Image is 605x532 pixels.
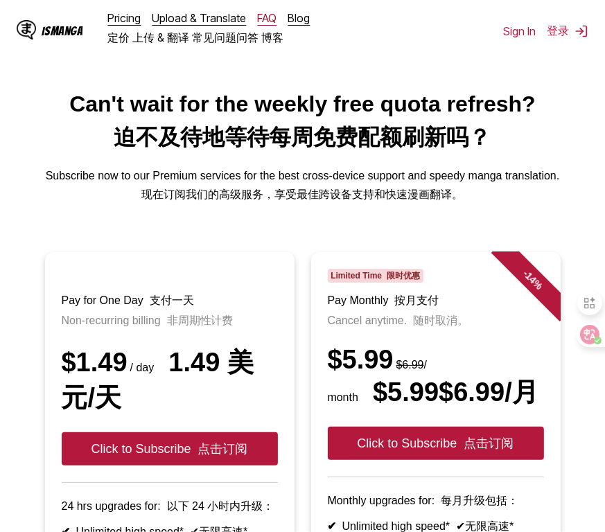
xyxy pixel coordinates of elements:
[128,362,155,373] small: / day
[328,520,337,532] b: ✔
[328,494,544,508] p: Monthly upgrades for:
[62,294,278,308] h3: Pay for One Day
[167,314,234,326] font: 非周期性计费
[328,314,544,328] p: Cancel anytime.
[62,348,254,412] font: 1.49 美元/天
[11,91,594,159] h1: Can't wait for the weekly free quota refresh?
[62,499,278,514] p: 24 hrs upgrades for:
[107,30,283,44] font: 定价 上传 & 翻译 常见问题问答 博客
[373,378,538,407] font: $5.99$6.99/月
[17,20,107,42] a: IsManga LogoIsManga
[288,11,310,25] a: Blog
[503,24,588,39] button: Sign In 登录
[387,271,420,281] font: 限时优惠
[257,11,277,25] a: FAQ
[17,20,36,39] img: IsManga Logo
[62,432,278,465] button: Click to Subscribe 点击订阅
[394,294,439,306] font: 按月支付
[62,345,278,416] div: $1.49
[396,359,424,371] s: $6.99
[575,24,588,38] img: Sign out
[42,24,83,37] div: IsManga
[328,427,544,460] button: Click to Subscribe 点击订阅
[464,436,514,450] font: 点击订阅
[328,345,544,410] div: $5.99
[491,238,574,321] div: - 14 %
[328,294,544,308] h3: Pay Monthly
[456,520,514,532] font: ✔无限高速*
[62,314,278,328] p: Non-recurring billing
[328,269,423,283] span: Limited Time
[114,125,491,150] font: 迫不及待地等待每周免费配额刷新吗？
[152,11,246,25] a: Upload & Translate
[142,188,464,200] font: 现在订阅我们的高级服务，享受最佳跨设备支持和快速漫画翻译。
[167,500,274,512] font: 以下 24 小时内升级：
[547,24,569,37] font: 登录
[413,314,468,326] font: 随时取消。
[150,294,194,306] font: 支付一天
[441,495,518,506] font: 每月升级包括：
[11,170,594,208] p: Subscribe now to our Premium services for the best cross-device support and speedy manga translat...
[107,11,141,25] a: Pricing
[198,442,248,456] font: 点击订阅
